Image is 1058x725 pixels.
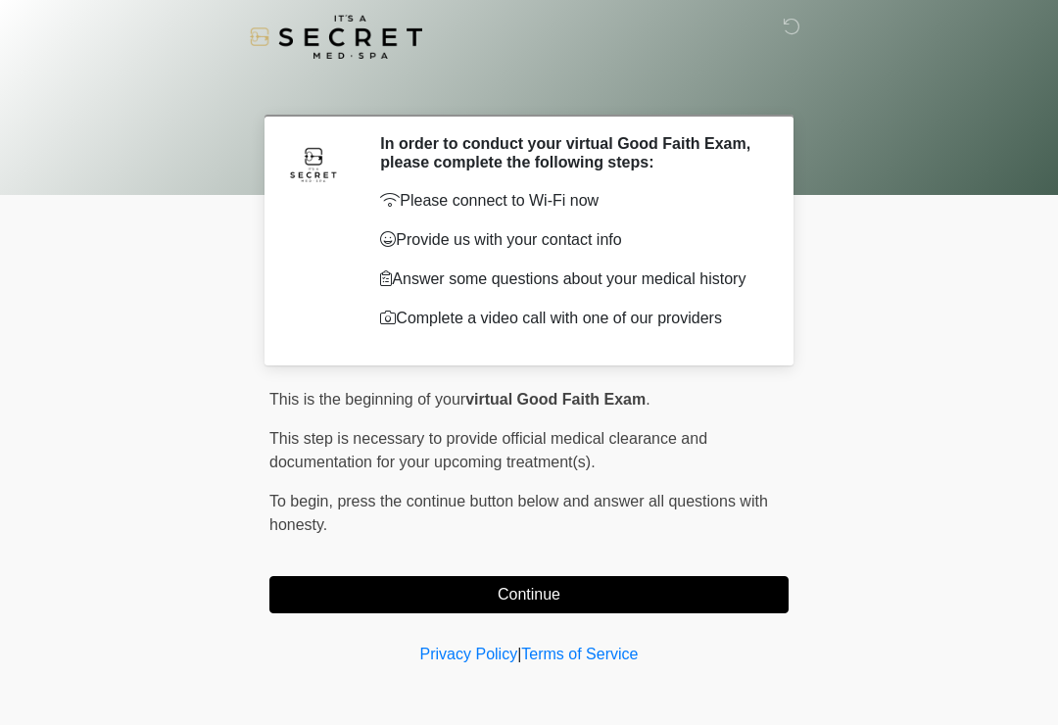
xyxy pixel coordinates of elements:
[465,391,646,408] strong: virtual Good Faith Exam
[269,576,789,613] button: Continue
[521,646,638,662] a: Terms of Service
[269,493,337,509] span: To begin,
[380,189,759,213] p: Please connect to Wi-Fi now
[646,391,649,408] span: .
[255,71,803,107] h1: ‎ ‎
[380,307,759,330] p: Complete a video call with one of our providers
[420,646,518,662] a: Privacy Policy
[380,134,759,171] h2: In order to conduct your virtual Good Faith Exam, please complete the following steps:
[269,430,707,470] span: This step is necessary to provide official medical clearance and documentation for your upcoming ...
[284,134,343,193] img: Agent Avatar
[517,646,521,662] a: |
[380,228,759,252] p: Provide us with your contact info
[380,267,759,291] p: Answer some questions about your medical history
[250,15,422,59] img: It's A Secret Med Spa Logo
[269,493,768,533] span: press the continue button below and answer all questions with honesty.
[269,391,465,408] span: This is the beginning of your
